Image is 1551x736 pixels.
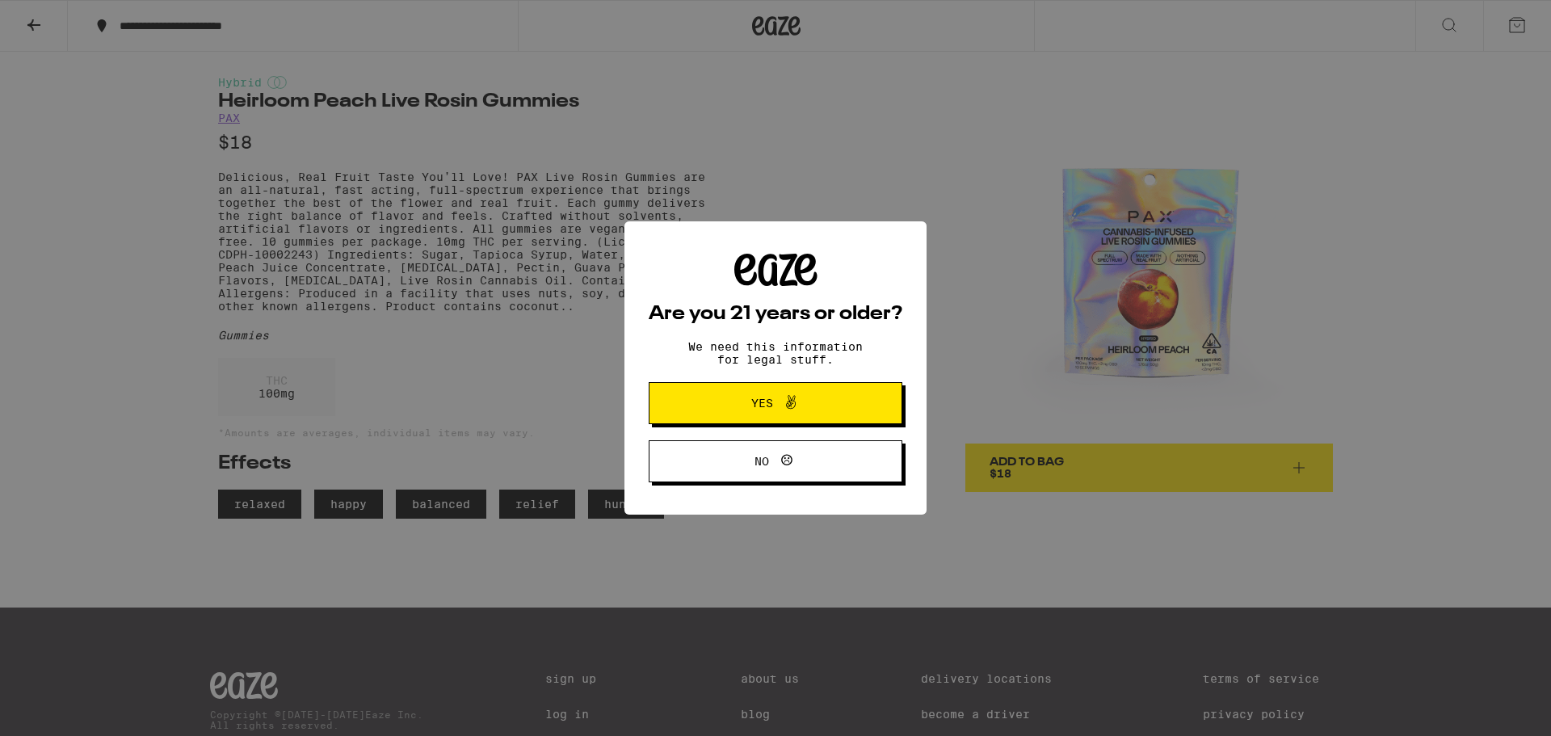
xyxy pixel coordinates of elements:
[649,382,902,424] button: Yes
[675,340,876,366] p: We need this information for legal stuff.
[10,11,116,24] span: Hi. Need any help?
[649,305,902,324] h2: Are you 21 years or older?
[751,397,773,409] span: Yes
[649,440,902,482] button: No
[754,456,769,467] span: No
